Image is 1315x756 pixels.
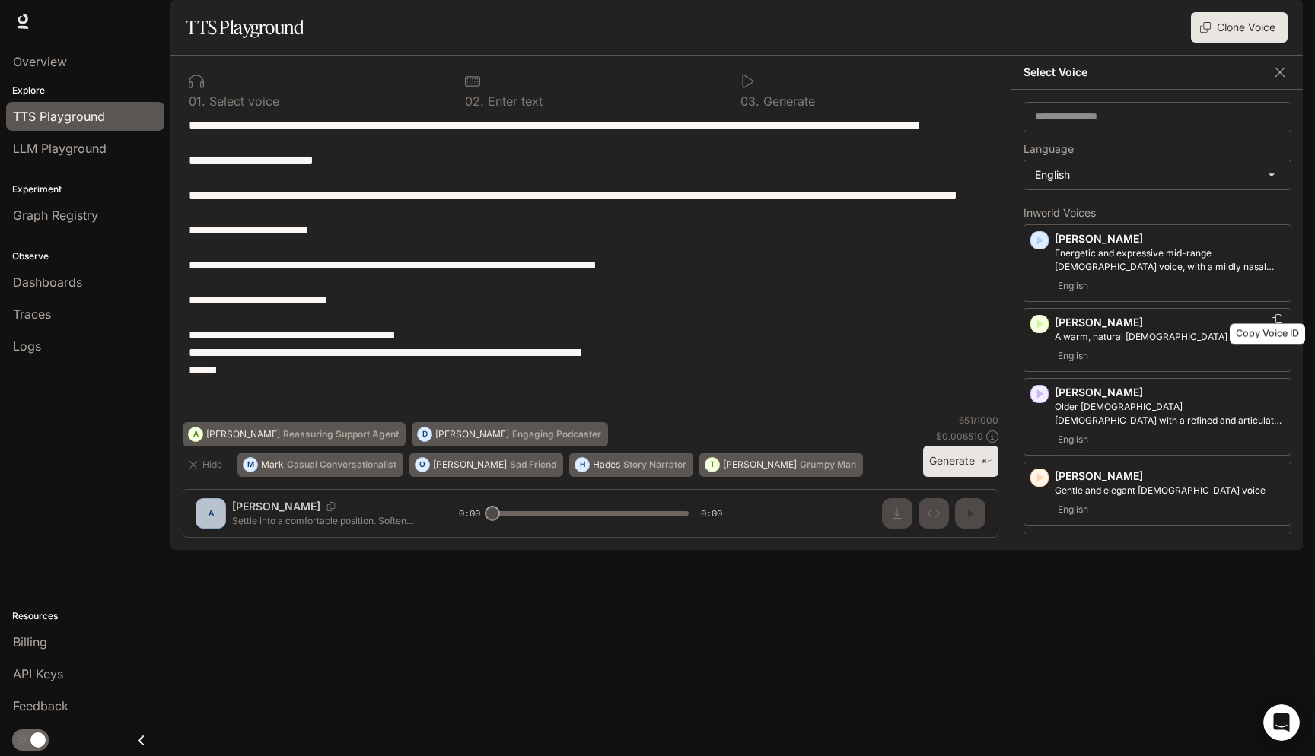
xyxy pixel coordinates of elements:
p: Engaging Podcaster [512,430,601,439]
p: Language [1024,144,1074,154]
p: Select voice [205,95,279,107]
h1: TTS Playground [186,12,304,43]
div: H [575,453,589,477]
p: [PERSON_NAME] [206,430,280,439]
button: O[PERSON_NAME]Sad Friend [409,453,563,477]
p: Enter text [484,95,543,107]
p: Hades [593,460,620,469]
span: English [1055,277,1091,295]
p: Older British male with a refined and articulate voice [1055,400,1285,427]
p: 0 1 . [189,95,205,107]
p: [PERSON_NAME] [1055,385,1285,400]
button: Clone Voice [1191,12,1288,43]
p: Story Narrator [623,460,686,469]
button: D[PERSON_NAME]Engaging Podcaster [412,422,608,446]
button: Copy Voice ID [1269,314,1285,326]
button: A[PERSON_NAME]Reassuring Support Agent [183,422,406,446]
span: English [1055,347,1091,365]
p: [PERSON_NAME] [435,430,509,439]
span: English [1055,500,1091,519]
p: A warm, natural female voice [1055,330,1285,344]
p: Gentle and elegant female voice [1055,484,1285,497]
div: D [418,422,431,446]
p: Grumpy Man [800,460,856,469]
div: T [705,453,719,477]
p: Sad Friend [510,460,556,469]
p: Reassuring Support Agent [283,430,399,439]
p: [PERSON_NAME] [433,460,507,469]
div: M [244,453,257,477]
p: 0 2 . [465,95,484,107]
button: MMarkCasual Conversationalist [237,453,403,477]
button: Generate⌘⏎ [923,446,998,477]
div: English [1024,160,1291,189]
p: Mark [261,460,284,469]
div: Copy Voice ID [1230,324,1305,345]
button: T[PERSON_NAME]Grumpy Man [699,453,863,477]
p: Generate [759,95,815,107]
iframe: Intercom live chat [1263,704,1300,741]
div: O [416,453,429,477]
p: 651 / 1000 [959,414,998,427]
p: [PERSON_NAME] [1055,231,1285,246]
p: [PERSON_NAME] [723,460,797,469]
p: ⌘⏎ [981,457,992,466]
span: English [1055,430,1091,449]
button: Hide [183,453,231,477]
div: A [189,422,202,446]
p: [PERSON_NAME] [1055,469,1285,484]
p: Inworld Voices [1024,208,1291,218]
button: HHadesStory Narrator [569,453,693,477]
p: Casual Conversationalist [287,460,396,469]
p: 0 3 . [740,95,759,107]
p: [PERSON_NAME] [1055,315,1285,330]
p: $ 0.006510 [936,430,983,443]
p: Energetic and expressive mid-range male voice, with a mildly nasal quality [1055,246,1285,274]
